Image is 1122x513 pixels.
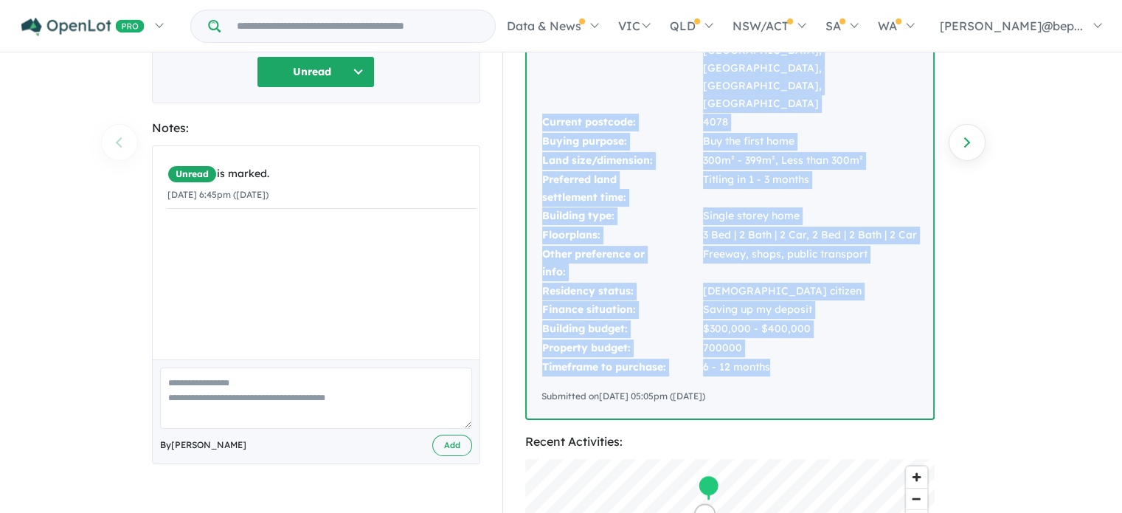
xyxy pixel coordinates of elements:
[702,113,918,132] td: 4078
[257,56,375,88] button: Unread
[541,358,702,377] td: Timeframe to purchase:
[702,282,918,301] td: [DEMOGRAPHIC_DATA] citizen
[906,488,927,509] button: Zoom out
[167,165,217,183] span: Unread
[541,132,702,151] td: Buying purpose:
[541,282,702,301] td: Residency status:
[224,10,492,42] input: Try estate name, suburb, builder or developer
[541,113,702,132] td: Current postcode:
[702,226,918,245] td: 3 Bed | 2 Bath | 2 Car, 2 Bed | 2 Bath | 2 Car
[541,207,702,226] td: Building type:
[697,474,719,501] div: Map marker
[541,339,702,358] td: Property budget:
[906,489,927,509] span: Zoom out
[702,339,918,358] td: 700000
[702,320,918,339] td: $300,000 - $400,000
[702,245,918,282] td: Freeway, shops, public transport
[541,151,702,171] td: Land size/dimension:
[525,432,935,452] div: Recent Activities:
[541,389,918,404] div: Submitted on [DATE] 05:05pm ([DATE])
[702,132,918,151] td: Buy the first home
[702,151,918,171] td: 300m² - 399m², Less than 300m²
[702,300,918,320] td: Saving up my deposit
[541,171,702,207] td: Preferred land settlement time:
[541,300,702,320] td: Finance situation:
[702,171,918,207] td: Titling in 1 - 3 months
[541,7,702,114] td: Interested areas & suburbs:
[541,245,702,282] td: Other preference or info:
[160,438,246,452] span: By [PERSON_NAME]
[541,226,702,245] td: Floorplans:
[702,7,918,114] td: Inala, [GEOGRAPHIC_DATA], [GEOGRAPHIC_DATA], [GEOGRAPHIC_DATA], [GEOGRAPHIC_DATA], [GEOGRAPHIC_DA...
[167,189,269,200] small: [DATE] 6:45pm ([DATE])
[702,207,918,226] td: Single storey home
[702,358,918,377] td: 6 - 12 months
[432,435,472,456] button: Add
[21,18,145,36] img: Openlot PRO Logo White
[906,466,927,488] button: Zoom in
[167,165,476,183] div: is marked.
[940,18,1083,33] span: [PERSON_NAME]@bep...
[541,320,702,339] td: Building budget:
[152,118,480,138] div: Notes:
